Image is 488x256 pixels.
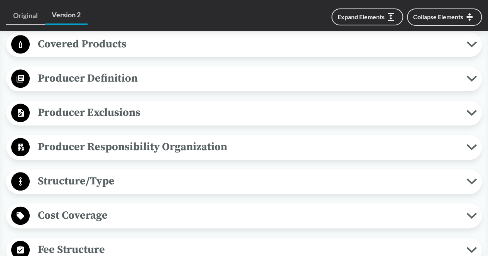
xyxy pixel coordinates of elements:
[9,137,479,157] button: Producer Responsibility Organization
[6,7,45,25] a: Original
[9,103,479,123] button: Producer Exclusions
[30,138,466,156] span: Producer Responsibility Organization
[9,172,479,191] button: Structure/Type
[9,35,479,54] button: Covered Products
[331,8,403,25] button: Expand Elements
[9,206,479,226] button: Cost Coverage
[9,69,479,89] button: Producer Definition
[30,70,466,87] span: Producer Definition
[45,6,88,25] a: Version 2
[30,172,466,190] span: Structure/Type
[407,8,482,26] button: Collapse Elements
[30,35,466,53] span: Covered Products
[30,207,466,224] span: Cost Coverage
[30,104,466,121] span: Producer Exclusions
